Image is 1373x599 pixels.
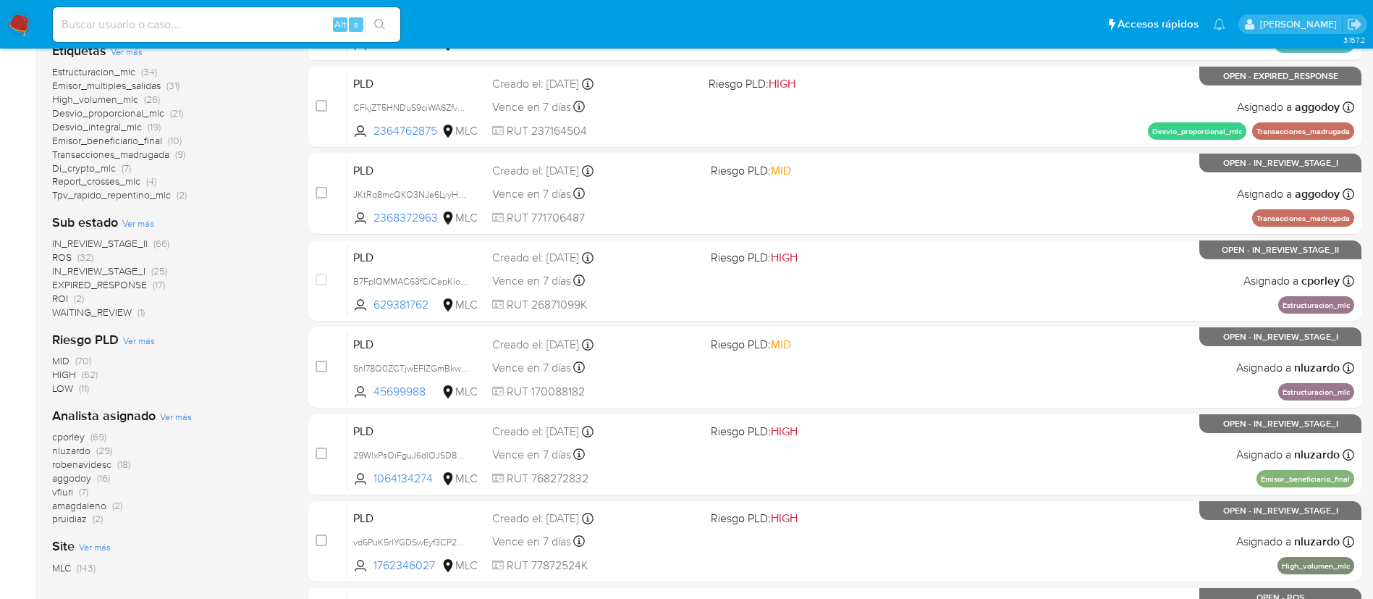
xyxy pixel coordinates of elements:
[53,15,400,34] input: Buscar usuario o caso...
[1260,17,1342,31] p: valentina.fiuri@mercadolibre.com
[365,14,394,35] button: search-icon
[334,17,346,31] span: Alt
[1213,18,1225,30] a: Notificaciones
[1347,17,1362,32] a: Salir
[1118,17,1199,32] span: Accesos rápidos
[354,17,358,31] span: s
[1343,34,1366,46] span: 3.157.2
